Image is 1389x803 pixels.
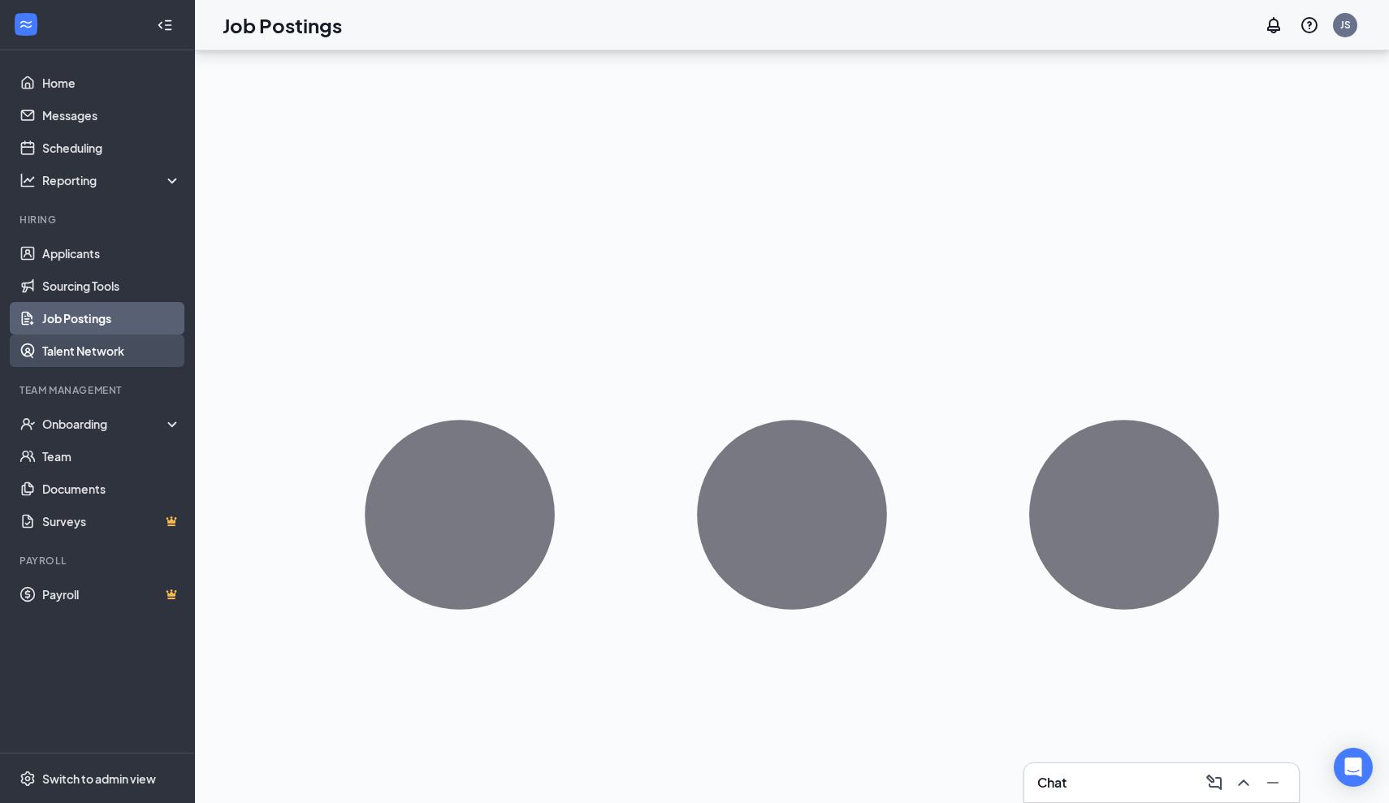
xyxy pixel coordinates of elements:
a: Team [42,440,181,473]
button: ChevronUp [1231,770,1257,796]
a: SurveysCrown [42,505,181,537]
div: JS [1340,18,1351,32]
svg: WorkstreamLogo [18,16,34,32]
a: Applicants [42,237,181,270]
div: Switch to admin view [42,771,156,787]
a: Job Postings [42,302,181,335]
a: Home [42,67,181,99]
div: Hiring [19,213,178,227]
button: Minimize [1260,770,1286,796]
h1: Job Postings [223,11,342,39]
a: Messages [42,99,181,132]
svg: ChevronUp [1234,773,1253,792]
div: Onboarding [42,416,167,432]
div: Team Management [19,383,178,397]
svg: Collapse [157,17,173,33]
h3: Chat [1037,774,1067,792]
svg: ComposeMessage [1205,773,1224,792]
svg: Minimize [1263,773,1283,792]
svg: Analysis [19,172,36,188]
a: Sourcing Tools [42,270,181,302]
a: Documents [42,473,181,505]
svg: UserCheck [19,416,36,432]
a: Scheduling [42,132,181,164]
button: ComposeMessage [1201,770,1227,796]
svg: Settings [19,771,36,787]
div: Payroll [19,554,178,568]
a: Talent Network [42,335,181,367]
svg: QuestionInfo [1300,15,1319,35]
div: Reporting [42,172,182,188]
svg: Notifications [1264,15,1283,35]
a: PayrollCrown [42,578,181,611]
div: Open Intercom Messenger [1334,748,1373,787]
